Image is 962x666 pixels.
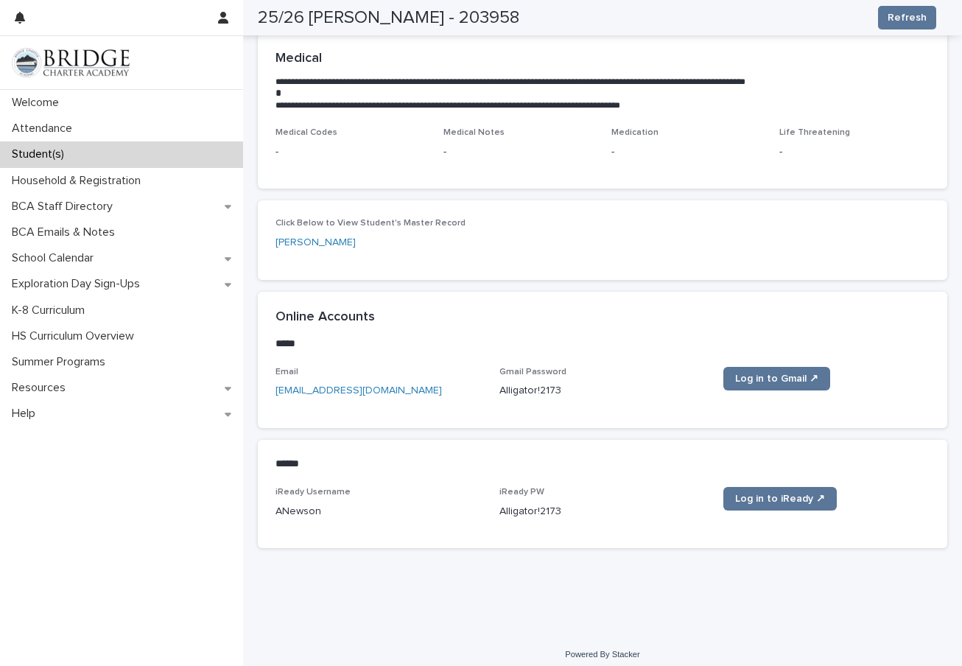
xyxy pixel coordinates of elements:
[499,504,706,519] p: Alligator!2173
[275,385,442,396] a: [EMAIL_ADDRESS][DOMAIN_NAME]
[779,128,850,137] span: Life Threatening
[779,144,930,160] p: -
[275,128,337,137] span: Medical Codes
[275,219,466,228] span: Click Below to View Student's Master Record
[275,144,426,160] p: -
[499,383,706,399] p: Alligator!2173
[6,407,47,421] p: Help
[723,367,830,390] a: Log in to Gmail ↗
[443,128,505,137] span: Medical Notes
[565,650,639,659] a: Powered By Stacker
[275,309,375,326] h2: Online Accounts
[878,6,936,29] button: Refresh
[6,304,96,318] p: K-8 Curriculum
[888,10,927,25] span: Refresh
[6,174,152,188] p: Household & Registration
[499,368,566,376] span: Gmail Password
[6,355,117,369] p: Summer Programs
[443,144,594,160] p: -
[258,7,519,29] h2: 25/26 [PERSON_NAME] - 203958
[499,488,544,497] span: iReady PW
[275,504,482,519] p: ANewson
[723,487,837,511] a: Log in to iReady ↗
[6,381,77,395] p: Resources
[275,235,356,250] a: [PERSON_NAME]
[6,277,152,291] p: Exploration Day Sign-Ups
[6,329,146,343] p: HS Curriculum Overview
[735,374,818,384] span: Log in to Gmail ↗
[6,225,127,239] p: BCA Emails & Notes
[6,251,105,265] p: School Calendar
[275,51,322,67] h2: Medical
[6,122,84,136] p: Attendance
[6,200,124,214] p: BCA Staff Directory
[611,144,762,160] p: -
[6,147,76,161] p: Student(s)
[611,128,659,137] span: Medication
[12,48,130,77] img: V1C1m3IdTEidaUdm9Hs0
[275,488,351,497] span: iReady Username
[735,494,825,504] span: Log in to iReady ↗
[6,96,71,110] p: Welcome
[275,368,298,376] span: Email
